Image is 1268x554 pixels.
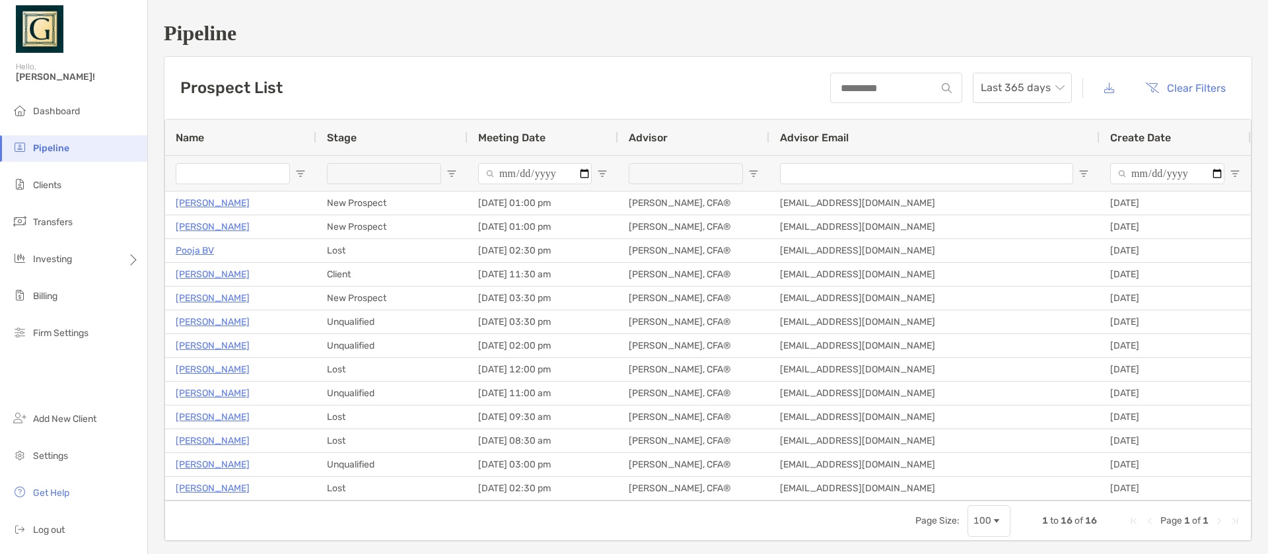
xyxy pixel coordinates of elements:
a: [PERSON_NAME] [176,385,250,401]
div: [DATE] 03:00 pm [468,453,618,476]
div: 100 [973,515,991,526]
div: [DATE] [1100,239,1251,262]
div: [DATE] 09:30 am [468,405,618,429]
button: Open Filter Menu [295,168,306,179]
div: [DATE] 02:30 pm [468,239,618,262]
input: Meeting Date Filter Input [478,163,592,184]
img: firm-settings icon [12,324,28,340]
div: Last Page [1230,516,1240,526]
a: [PERSON_NAME] [176,480,250,497]
div: Unqualified [316,310,468,333]
div: [DATE] 01:00 pm [468,215,618,238]
div: [DATE] [1100,287,1251,310]
div: [EMAIL_ADDRESS][DOMAIN_NAME] [769,263,1100,286]
span: Log out [33,524,65,536]
button: Open Filter Menu [1078,168,1089,179]
div: Client [316,263,468,286]
div: [DATE] 02:00 pm [468,334,618,357]
div: Unqualified [316,334,468,357]
span: 16 [1061,515,1073,526]
div: [PERSON_NAME], CFA® [618,334,769,357]
div: [DATE] [1100,405,1251,429]
input: Name Filter Input [176,163,290,184]
div: [DATE] [1100,215,1251,238]
span: 16 [1085,515,1097,526]
a: [PERSON_NAME] [176,195,250,211]
div: [DATE] 03:30 pm [468,310,618,333]
div: [PERSON_NAME], CFA® [618,477,769,500]
div: [EMAIL_ADDRESS][DOMAIN_NAME] [769,334,1100,357]
img: get-help icon [12,484,28,500]
img: pipeline icon [12,139,28,155]
div: [DATE] 12:00 pm [468,358,618,381]
div: [DATE] 11:00 am [468,382,618,405]
div: [EMAIL_ADDRESS][DOMAIN_NAME] [769,405,1100,429]
div: Page Size [968,505,1010,537]
span: Transfers [33,217,73,228]
p: [PERSON_NAME] [176,409,250,425]
div: New Prospect [316,191,468,215]
img: clients icon [12,176,28,192]
div: [DATE] [1100,382,1251,405]
div: [EMAIL_ADDRESS][DOMAIN_NAME] [769,239,1100,262]
div: Next Page [1214,516,1224,526]
a: [PERSON_NAME] [176,456,250,473]
img: dashboard icon [12,102,28,118]
span: Create Date [1110,131,1171,144]
div: Unqualified [316,382,468,405]
span: Name [176,131,204,144]
div: [EMAIL_ADDRESS][DOMAIN_NAME] [769,358,1100,381]
a: Pooja BV [176,242,214,259]
div: [DATE] [1100,358,1251,381]
p: [PERSON_NAME] [176,266,250,283]
span: Investing [33,254,72,265]
div: [PERSON_NAME], CFA® [618,453,769,476]
div: [PERSON_NAME], CFA® [618,191,769,215]
span: 1 [1203,515,1209,526]
div: New Prospect [316,287,468,310]
div: [PERSON_NAME], CFA® [618,310,769,333]
div: [DATE] [1100,263,1251,286]
img: add_new_client icon [12,410,28,426]
div: [PERSON_NAME], CFA® [618,263,769,286]
a: [PERSON_NAME] [176,433,250,449]
img: Zoe Logo [16,5,63,53]
p: [PERSON_NAME] [176,314,250,330]
button: Clear Filters [1135,73,1236,102]
div: [DATE] 08:30 am [468,429,618,452]
div: [PERSON_NAME], CFA® [618,358,769,381]
span: Settings [33,450,68,462]
div: [EMAIL_ADDRESS][DOMAIN_NAME] [769,191,1100,215]
p: [PERSON_NAME] [176,290,250,306]
input: Advisor Email Filter Input [780,163,1073,184]
button: Open Filter Menu [597,168,608,179]
div: [DATE] 03:30 pm [468,287,618,310]
div: [EMAIL_ADDRESS][DOMAIN_NAME] [769,310,1100,333]
button: Open Filter Menu [446,168,457,179]
div: [DATE] [1100,310,1251,333]
a: [PERSON_NAME] [176,337,250,354]
span: Clients [33,180,61,191]
span: Dashboard [33,106,80,117]
img: billing icon [12,287,28,303]
div: First Page [1129,516,1139,526]
div: Unqualified [316,453,468,476]
div: [DATE] [1100,453,1251,476]
div: [DATE] 02:30 pm [468,477,618,500]
span: 1 [1184,515,1190,526]
button: Open Filter Menu [1230,168,1240,179]
span: Pipeline [33,143,69,154]
div: [EMAIL_ADDRESS][DOMAIN_NAME] [769,477,1100,500]
div: New Prospect [316,215,468,238]
h1: Pipeline [164,21,1252,46]
span: Last 365 days [981,73,1064,102]
span: Advisor Email [780,131,849,144]
img: investing icon [12,250,28,266]
div: [EMAIL_ADDRESS][DOMAIN_NAME] [769,382,1100,405]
